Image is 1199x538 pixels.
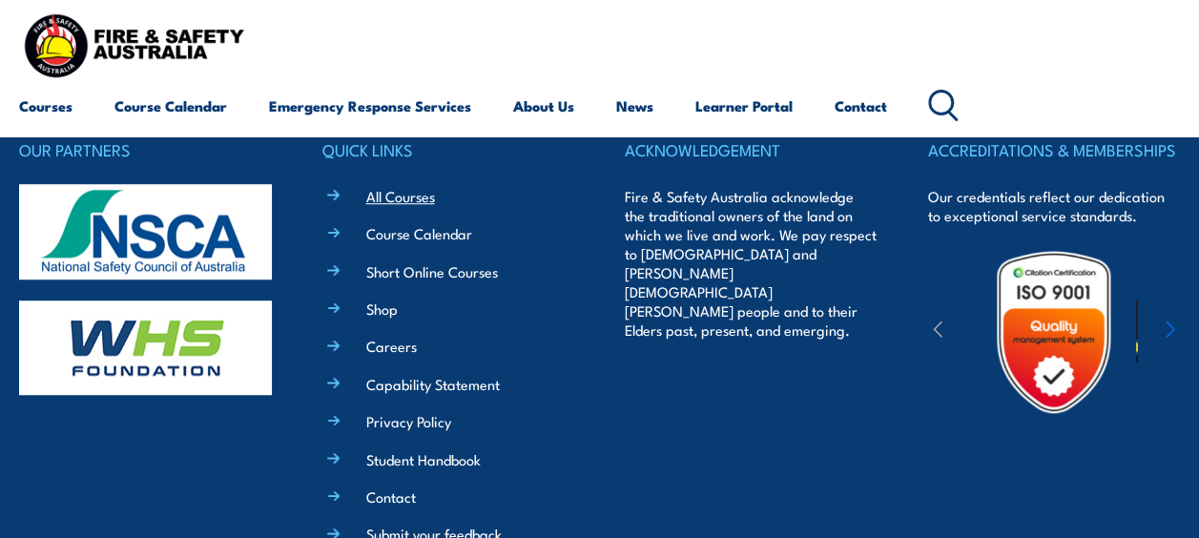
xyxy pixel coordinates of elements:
[695,83,793,129] a: Learner Portal
[625,187,878,340] p: Fire & Safety Australia acknowledge the traditional owners of the land on which we live and work....
[835,83,887,129] a: Contact
[366,223,472,243] a: Course Calendar
[366,411,451,431] a: Privacy Policy
[366,261,498,281] a: Short Online Courses
[269,83,471,129] a: Emergency Response Services
[366,336,417,356] a: Careers
[19,184,272,279] img: nsca-logo-footer
[366,486,416,507] a: Contact
[971,249,1137,415] img: Untitled design (19)
[625,136,878,163] h4: ACKNOWLEDGEMENT
[19,83,72,129] a: Courses
[616,83,653,129] a: News
[928,187,1181,225] p: Our credentials reflect our dedication to exceptional service standards.
[322,136,575,163] h4: QUICK LINKS
[366,449,481,469] a: Student Handbook
[19,300,272,396] img: whs-logo-footer
[366,299,398,319] a: Shop
[513,83,574,129] a: About Us
[114,83,227,129] a: Course Calendar
[928,136,1181,163] h4: ACCREDITATIONS & MEMBERSHIPS
[19,136,272,163] h4: OUR PARTNERS
[366,186,435,206] a: All Courses
[366,374,500,394] a: Capability Statement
